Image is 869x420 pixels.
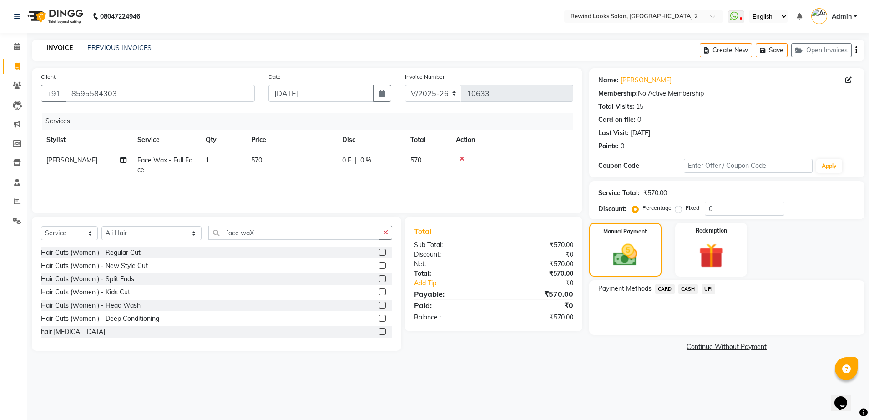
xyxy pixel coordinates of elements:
[414,227,435,236] span: Total
[246,130,337,150] th: Price
[41,73,56,81] label: Client
[603,228,647,236] label: Manual Payment
[42,113,580,130] div: Services
[494,250,580,259] div: ₹0
[407,288,494,299] div: Payable:
[46,156,97,164] span: [PERSON_NAME]
[41,327,105,337] div: hair [MEDICAL_DATA]
[591,342,863,352] a: Continue Without Payment
[791,43,852,57] button: Open Invoices
[200,130,246,150] th: Qty
[598,76,619,85] div: Name:
[342,156,351,165] span: 0 F
[206,156,209,164] span: 1
[642,204,672,212] label: Percentage
[355,156,357,165] span: |
[407,259,494,269] div: Net:
[636,102,643,111] div: 15
[41,85,66,102] button: +91
[407,313,494,322] div: Balance :
[41,301,141,310] div: Hair Cuts (Women ) - Head Wash
[598,142,619,151] div: Points:
[41,314,159,324] div: Hair Cuts (Women ) - Deep Conditioning
[87,44,152,52] a: PREVIOUS INVOICES
[268,73,281,81] label: Date
[407,250,494,259] div: Discount:
[407,278,508,288] a: Add Tip
[41,288,130,297] div: Hair Cuts (Women ) - Kids Cut
[598,161,684,171] div: Coupon Code
[678,284,698,294] span: CASH
[702,284,716,294] span: UPI
[494,300,580,311] div: ₹0
[621,142,624,151] div: 0
[405,73,445,81] label: Invoice Number
[66,85,255,102] input: Search by Name/Mobile/Email/Code
[696,227,727,235] label: Redemption
[41,261,148,271] div: Hair Cuts (Women ) - New Style Cut
[686,204,699,212] label: Fixed
[41,130,132,150] th: Stylist
[508,278,580,288] div: ₹0
[816,159,842,173] button: Apply
[137,156,192,174] span: Face Wax - Full Face
[811,8,827,24] img: Admin
[598,89,638,98] div: Membership:
[41,248,141,258] div: Hair Cuts (Women ) - Regular Cut
[251,156,262,164] span: 570
[407,269,494,278] div: Total:
[598,115,636,125] div: Card on file:
[598,102,634,111] div: Total Visits:
[637,115,641,125] div: 0
[756,43,788,57] button: Save
[23,4,86,29] img: logo
[132,130,200,150] th: Service
[494,313,580,322] div: ₹570.00
[691,240,732,271] img: _gift.svg
[337,130,405,150] th: Disc
[43,40,76,56] a: INVOICE
[407,300,494,311] div: Paid:
[621,76,672,85] a: [PERSON_NAME]
[494,288,580,299] div: ₹570.00
[598,204,626,214] div: Discount:
[700,43,752,57] button: Create New
[631,128,650,138] div: [DATE]
[494,259,580,269] div: ₹570.00
[831,384,860,411] iframe: chat widget
[684,159,812,173] input: Enter Offer / Coupon Code
[208,226,379,240] input: Search or Scan
[100,4,140,29] b: 08047224946
[494,269,580,278] div: ₹570.00
[643,188,667,198] div: ₹570.00
[494,240,580,250] div: ₹570.00
[407,240,494,250] div: Sub Total:
[598,284,652,293] span: Payment Methods
[598,89,855,98] div: No Active Membership
[598,188,640,198] div: Service Total:
[606,241,645,269] img: _cash.svg
[655,284,675,294] span: CARD
[598,128,629,138] div: Last Visit:
[450,130,573,150] th: Action
[41,274,134,284] div: Hair Cuts (Women ) - Split Ends
[410,156,421,164] span: 570
[360,156,371,165] span: 0 %
[405,130,450,150] th: Total
[832,12,852,21] span: Admin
